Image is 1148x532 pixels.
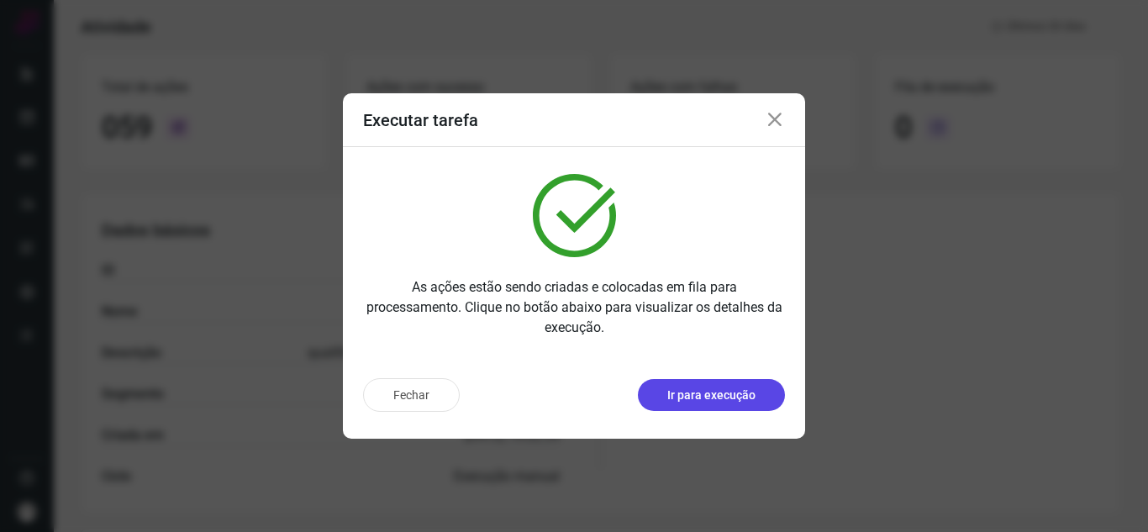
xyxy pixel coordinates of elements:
h3: Executar tarefa [363,110,478,130]
p: As ações estão sendo criadas e colocadas em fila para processamento. Clique no botão abaixo para ... [363,277,785,338]
p: Ir para execução [667,387,756,404]
button: Fechar [363,378,460,412]
button: Ir para execução [638,379,785,411]
img: verified.svg [533,174,616,257]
